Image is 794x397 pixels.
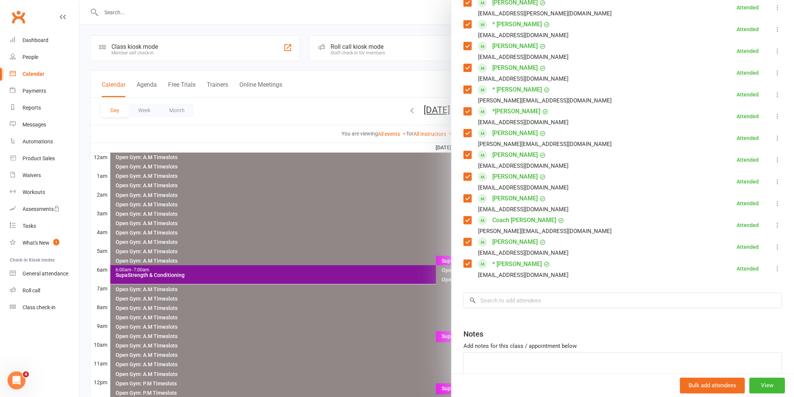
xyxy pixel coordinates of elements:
a: General attendance kiosk mode [10,265,79,282]
div: [EMAIL_ADDRESS][DOMAIN_NAME] [478,205,568,214]
div: [PERSON_NAME][EMAIL_ADDRESS][DOMAIN_NAME] [478,96,612,105]
button: Bulk add attendees [680,377,745,393]
div: [EMAIL_ADDRESS][DOMAIN_NAME] [478,117,568,127]
div: Roll call [23,287,40,293]
input: Search to add attendees [463,293,782,308]
a: [PERSON_NAME] [492,40,538,52]
a: Dashboard [10,32,79,49]
a: * [PERSON_NAME] [492,258,542,270]
div: Attended [737,27,759,32]
div: [EMAIL_ADDRESS][DOMAIN_NAME] [478,161,568,171]
div: [EMAIL_ADDRESS][PERSON_NAME][DOMAIN_NAME] [478,9,612,18]
div: Calendar [23,71,44,77]
div: Attended [737,179,759,184]
a: [PERSON_NAME] [492,236,538,248]
a: Workouts [10,184,79,201]
a: *[PERSON_NAME] [492,105,540,117]
div: Attended [737,70,759,75]
iframe: Intercom live chat [8,371,26,389]
div: Attended [737,201,759,206]
div: Add notes for this class / appointment below [463,341,782,350]
a: Waivers [10,167,79,184]
div: [EMAIL_ADDRESS][DOMAIN_NAME] [478,30,568,40]
span: 4 [23,371,29,377]
div: Waivers [23,172,41,178]
div: Attended [737,5,759,10]
a: Tasks [10,218,79,235]
a: [PERSON_NAME] [492,149,538,161]
div: Product Sales [23,155,55,161]
a: Payments [10,83,79,99]
div: Attended [737,223,759,228]
a: Clubworx [9,8,28,26]
a: People [10,49,79,66]
div: Attended [737,114,759,119]
a: Calendar [10,66,79,83]
a: Coach [PERSON_NAME] [492,214,556,226]
a: [PERSON_NAME] [492,192,538,205]
div: Assessments [23,206,60,212]
div: Tasks [23,223,36,229]
span: 1 [53,239,59,245]
div: [EMAIL_ADDRESS][DOMAIN_NAME] [478,74,568,84]
div: Attended [737,157,759,162]
div: Attended [737,92,759,97]
a: Product Sales [10,150,79,167]
div: Messages [23,122,46,128]
div: People [23,54,38,60]
a: * [PERSON_NAME] [492,18,542,30]
div: [PERSON_NAME][EMAIL_ADDRESS][DOMAIN_NAME] [478,226,612,236]
div: Payments [23,88,46,94]
div: Notes [463,329,483,339]
div: Automations [23,138,53,144]
div: Attended [737,244,759,250]
button: View [749,377,785,393]
div: Dashboard [23,37,48,43]
div: [EMAIL_ADDRESS][DOMAIN_NAME] [478,183,568,192]
a: Automations [10,133,79,150]
div: Attended [737,135,759,141]
div: Workouts [23,189,45,195]
div: Class check-in [23,304,56,310]
a: Reports [10,99,79,116]
div: Attended [737,48,759,54]
a: [PERSON_NAME] [492,62,538,74]
a: * [PERSON_NAME] [492,84,542,96]
div: What's New [23,240,50,246]
div: Attended [737,266,759,271]
div: [EMAIL_ADDRESS][DOMAIN_NAME] [478,52,568,62]
a: Messages [10,116,79,133]
a: What's New1 [10,235,79,251]
div: [PERSON_NAME][EMAIL_ADDRESS][DOMAIN_NAME] [478,139,612,149]
a: Roll call [10,282,79,299]
div: General attendance [23,271,68,277]
a: Class kiosk mode [10,299,79,316]
a: [PERSON_NAME] [492,171,538,183]
a: [PERSON_NAME] [492,127,538,139]
div: [EMAIL_ADDRESS][DOMAIN_NAME] [478,248,568,258]
a: Assessments [10,201,79,218]
div: Reports [23,105,41,111]
div: [EMAIL_ADDRESS][DOMAIN_NAME] [478,270,568,280]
